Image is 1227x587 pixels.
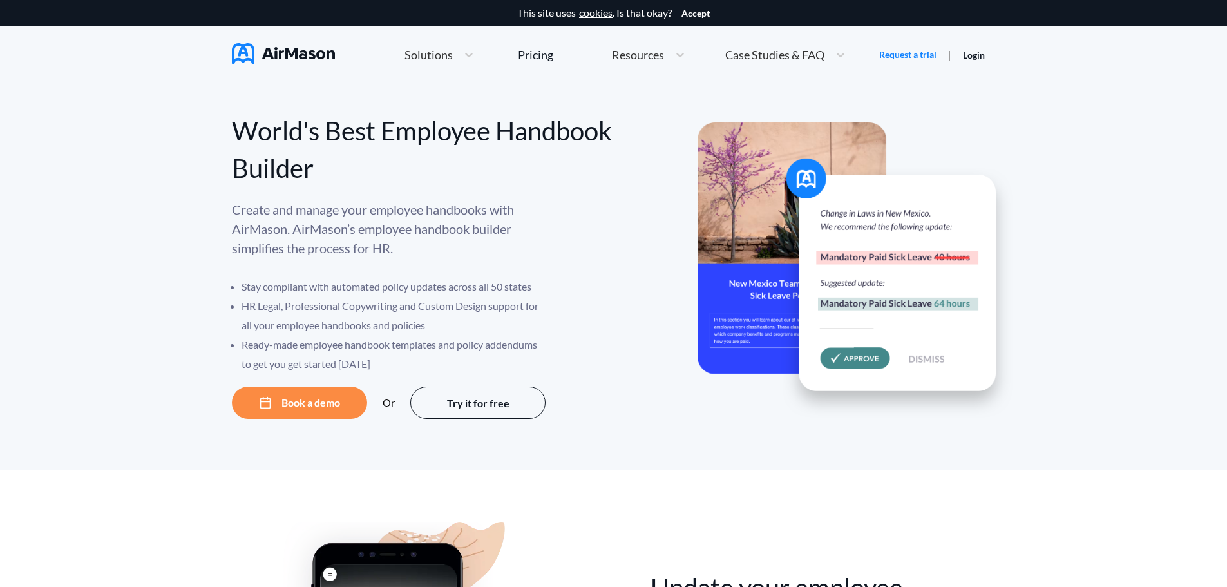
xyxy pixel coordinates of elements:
li: Stay compliant with automated policy updates across all 50 states [242,277,547,296]
img: AirMason Logo [232,43,335,64]
p: Create and manage your employee handbooks with AirMason. AirMason’s employee handbook builder sim... [232,200,547,258]
button: Try it for free [410,387,546,419]
button: Book a demo [232,387,367,419]
button: Accept cookies [681,8,710,19]
div: Pricing [518,49,553,61]
li: HR Legal, Professional Copywriting and Custom Design support for all your employee handbooks and ... [242,296,547,335]
a: Login [963,50,985,61]
span: Solutions [404,49,453,61]
a: Request a trial [879,48,937,61]
span: Case Studies & FAQ [725,49,824,61]
span: | [948,48,951,61]
img: hero-banner [698,122,1013,418]
div: World's Best Employee Handbook Builder [232,112,614,187]
a: Pricing [518,43,553,66]
div: Or [383,397,395,409]
a: cookies [579,7,613,19]
li: Ready-made employee handbook templates and policy addendums to get you get started [DATE] [242,335,547,374]
span: Resources [612,49,664,61]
